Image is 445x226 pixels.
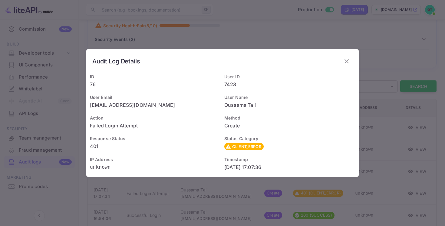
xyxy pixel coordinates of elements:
[90,135,221,142] h6: Response Status
[90,122,221,129] p: Failed Login Attempt
[90,73,221,80] h6: ID
[224,101,355,109] p: Oussama Tali
[90,101,221,109] p: [EMAIL_ADDRESS][DOMAIN_NAME]
[224,122,355,129] p: Create
[224,156,355,163] h6: Timestamp
[224,135,355,142] h6: Status Category
[224,73,355,80] h6: User ID
[90,156,221,163] h6: IP Address
[224,164,355,171] p: [DATE] 17:07:36
[230,144,264,150] span: CLIENT_ERROR
[90,81,221,88] p: 76
[224,81,355,88] p: 7423
[90,143,221,150] p: 401
[90,94,221,101] h6: User Email
[92,58,140,65] h6: Audit Log Details
[224,94,355,101] h6: User Name
[90,115,221,121] h6: Action
[224,115,355,121] h6: Method
[90,164,221,171] p: unknown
